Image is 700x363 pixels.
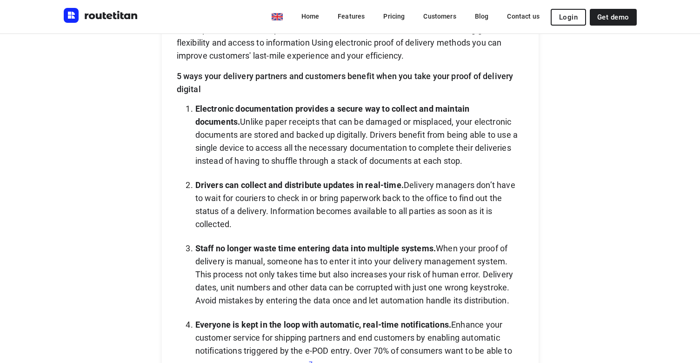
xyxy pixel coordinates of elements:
img: Routetitan logo [64,8,138,23]
p: Delivery managers don’t have to wait for couriers to check in or bring paperwork back to the offi... [195,179,524,231]
button: Login [551,9,586,26]
p: Unlike paper receipts that can be damaged or misplaced, your electronic documents are stored and ... [195,102,524,168]
a: Home [294,8,327,25]
span: Get demo [597,13,629,21]
a: Routetitan [64,8,138,25]
strong: Electronic documentation provides a secure way to collect and maintain documents. [195,104,470,127]
a: Contact us [500,8,547,25]
p: E-POD provides the same protections as traditional methods while also allowing greater flexibilit... [177,23,524,62]
strong: Everyone is kept in the loop with automatic, real-time notifications. [195,320,452,329]
a: Get demo [590,9,636,26]
strong: Drivers can collect and distribute updates in real-time. [195,180,404,190]
a: Customers [416,8,463,25]
p: When your proof of delivery is manual, someone has to enter it into your delivery management syst... [195,242,524,307]
p: 5 ways your delivery partners and customers benefit when you take your proof of delivery digital [177,70,524,96]
a: Blog [467,8,496,25]
span: Login [559,13,578,21]
a: Pricing [376,8,412,25]
a: Features [330,8,372,25]
strong: Staff no longer waste time entering data into multiple systems. [195,243,436,253]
